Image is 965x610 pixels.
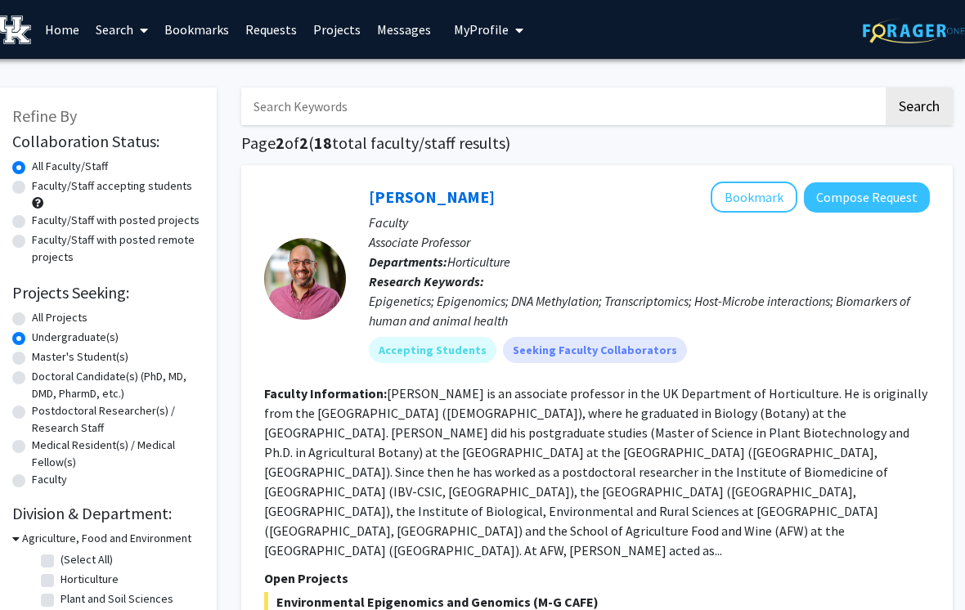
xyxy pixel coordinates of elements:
[369,186,495,207] a: [PERSON_NAME]
[32,309,88,326] label: All Projects
[32,231,200,266] label: Faculty/Staff with posted remote projects
[369,213,930,232] p: Faculty
[264,568,930,588] p: Open Projects
[12,504,200,523] h2: Division & Department:
[369,337,496,363] mat-chip: Accepting Students
[61,551,113,568] label: (Select All)
[12,536,70,598] iframe: Chat
[503,337,687,363] mat-chip: Seeking Faculty Collaborators
[804,182,930,213] button: Compose Request to Carlos Rodriguez Lopez
[32,437,200,471] label: Medical Resident(s) / Medical Fellow(s)
[32,329,119,346] label: Undergraduate(s)
[264,385,387,401] b: Faculty Information:
[314,132,332,153] span: 18
[863,18,965,43] img: ForagerOne Logo
[447,253,510,270] span: Horticulture
[369,1,439,58] a: Messages
[369,291,930,330] div: Epigenetics; Epigenomics; DNA Methylation; Transcriptomics; Host-Microbe interactions; Biomarkers...
[32,177,192,195] label: Faculty/Staff accepting students
[12,105,77,126] span: Refine By
[886,87,953,125] button: Search
[156,1,237,58] a: Bookmarks
[305,1,369,58] a: Projects
[299,132,308,153] span: 2
[32,402,200,437] label: Postdoctoral Researcher(s) / Research Staff
[61,571,119,588] label: Horticulture
[32,158,108,175] label: All Faculty/Staff
[241,87,883,125] input: Search Keywords
[32,212,200,229] label: Faculty/Staff with posted projects
[711,182,797,213] button: Add Carlos Rodriguez Lopez to Bookmarks
[369,253,447,270] b: Departments:
[264,385,927,558] fg-read-more: [PERSON_NAME] is an associate professor in the UK Department of Horticulture. He is originally fr...
[37,1,88,58] a: Home
[369,273,484,289] b: Research Keywords:
[61,590,173,608] label: Plant and Soil Sciences
[276,132,285,153] span: 2
[32,348,128,366] label: Master's Student(s)
[454,21,509,38] span: My Profile
[237,1,305,58] a: Requests
[88,1,156,58] a: Search
[241,133,953,153] h1: Page of ( total faculty/staff results)
[369,232,930,252] p: Associate Professor
[12,132,200,151] h2: Collaboration Status:
[32,368,200,402] label: Doctoral Candidate(s) (PhD, MD, DMD, PharmD, etc.)
[12,283,200,303] h2: Projects Seeking:
[32,471,67,488] label: Faculty
[22,530,191,547] h3: Agriculture, Food and Environment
